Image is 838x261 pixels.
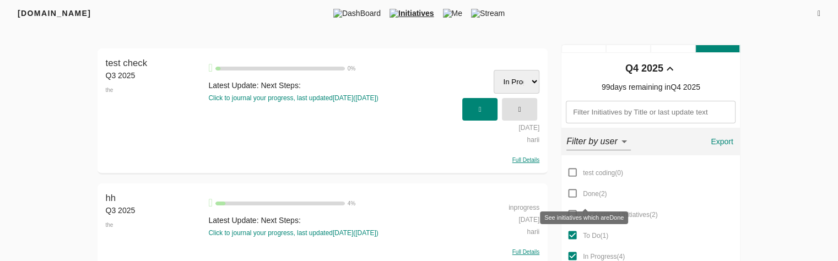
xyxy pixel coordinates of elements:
[474,213,539,225] div: [DATE]
[106,216,203,235] div: the
[106,205,203,216] div: Q3 2025
[512,249,539,255] span: Full Details
[583,211,657,219] span: Un Assigned Initiatives ( 2 )
[208,94,469,103] div: Click to journal your progress, last updated [DATE] ( [DATE] )
[566,133,630,150] div: Filter by user
[474,133,539,145] div: harii
[385,8,439,19] span: Initiatives
[106,81,203,100] div: the
[474,121,539,133] div: [DATE]
[106,58,148,68] span: test check
[208,215,469,226] div: Latest Update: Next Steps:
[602,83,700,91] span: 99 days remaining in Q4 2025
[106,70,203,81] div: Q3 2025
[208,229,469,238] div: Click to journal your progress, last updated [DATE] ( [DATE] )
[471,9,480,18] img: stream.png
[583,253,625,260] span: In Progress ( 4 )
[583,169,623,177] span: test coding ( 0 )
[474,225,539,237] div: harii
[704,128,739,155] button: Export
[443,9,452,18] img: me.png
[348,66,355,72] span: 0 %
[566,101,736,123] input: Filter Initiatives by Title or last update text
[208,80,469,91] div: Latest Update: Next Steps:
[348,200,355,206] span: 4 %
[333,9,342,18] img: dashboard.png
[512,157,539,163] span: Full Details
[18,9,91,18] span: [DOMAIN_NAME]
[390,9,398,18] img: tic.png
[583,232,608,240] span: To Do ( 1 )
[329,8,385,19] span: DashBoard
[106,193,116,203] span: hh
[709,135,735,149] span: Export
[439,8,467,19] span: Me
[474,200,539,213] div: inprogress
[583,190,607,198] span: Done ( 2 )
[566,137,617,146] em: Filter by user
[467,8,509,19] span: Stream
[625,62,663,76] div: Q4 2025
